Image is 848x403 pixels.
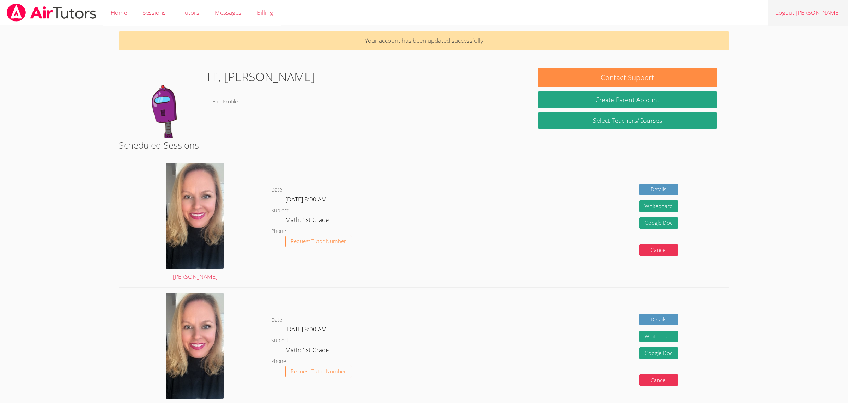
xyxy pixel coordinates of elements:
dd: Math: 1st Grade [285,345,330,357]
p: Your account has been updated successfully [119,31,729,50]
a: Details [639,184,678,196]
a: Edit Profile [207,96,243,107]
a: Select Teachers/Courses [538,112,717,129]
dt: Phone [271,357,286,366]
span: Request Tutor Number [291,239,346,244]
button: Request Tutor Number [285,236,351,247]
button: Contact Support [538,68,717,87]
dt: Subject [271,206,289,215]
span: [DATE] 8:00 AM [285,325,327,333]
button: Cancel [639,374,678,386]
a: [PERSON_NAME] [166,163,224,282]
button: Whiteboard [639,331,678,342]
span: Messages [215,8,241,17]
img: avatar.png [166,163,224,269]
a: Details [639,314,678,325]
h2: Scheduled Sessions [119,138,729,152]
dt: Subject [271,336,289,345]
span: Request Tutor Number [291,369,346,374]
h1: Hi, [PERSON_NAME] [207,68,315,86]
dt: Phone [271,227,286,236]
img: avatar.png [166,293,224,399]
dt: Date [271,186,282,194]
a: Google Doc [639,217,678,229]
button: Request Tutor Number [285,366,351,377]
a: Google Doc [639,347,678,359]
button: Create Parent Account [538,91,717,108]
button: Whiteboard [639,200,678,212]
button: Cancel [639,244,678,256]
span: [DATE] 8:00 AM [285,195,327,203]
img: default.png [131,68,201,138]
dd: Math: 1st Grade [285,215,330,227]
dt: Date [271,316,282,325]
img: airtutors_banner-c4298cdbf04f3fff15de1276eac7730deb9818008684d7c2e4769d2f7ddbe033.png [6,4,97,22]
